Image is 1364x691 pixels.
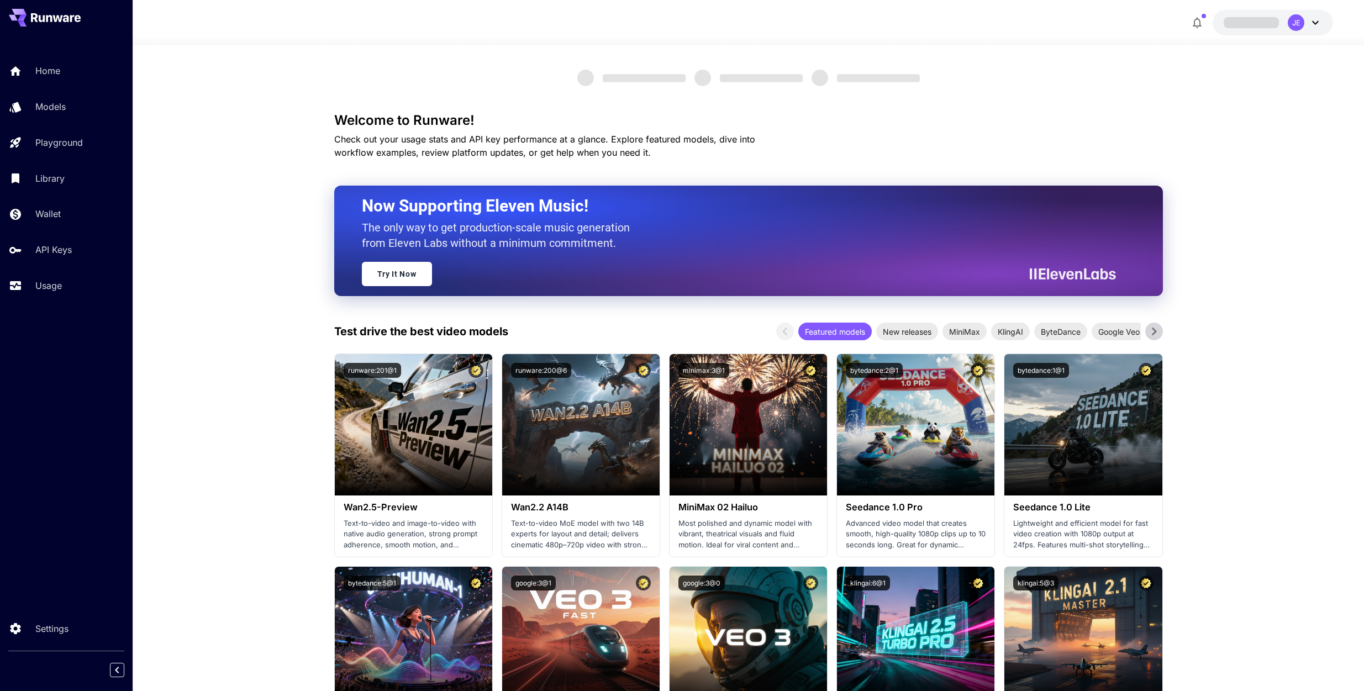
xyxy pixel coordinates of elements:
[110,663,124,677] button: Collapse sidebar
[511,518,651,551] p: Text-to-video MoE model with two 14B experts for layout and detail; delivers cinematic 480p–720p ...
[334,323,508,340] p: Test drive the best video models
[846,576,890,590] button: klingai:6@1
[803,363,818,378] button: Certified Model – Vetted for best performance and includes a commercial license.
[118,660,133,680] div: Collapse sidebar
[991,326,1030,337] span: KlingAI
[846,502,986,513] h3: Seedance 1.0 Pro
[468,363,483,378] button: Certified Model – Vetted for best performance and includes a commercial license.
[511,363,571,378] button: runware:200@6
[35,243,72,256] p: API Keys
[1139,363,1154,378] button: Certified Model – Vetted for best performance and includes a commercial license.
[1034,323,1087,340] div: ByteDance
[35,622,69,635] p: Settings
[1092,326,1146,337] span: Google Veo
[678,363,729,378] button: minimax:3@1
[846,363,903,378] button: bytedance:2@1
[678,576,725,590] button: google:3@0
[334,113,1163,128] h3: Welcome to Runware!
[991,323,1030,340] div: KlingAI
[876,326,938,337] span: New releases
[678,518,818,551] p: Most polished and dynamic model with vibrant, theatrical visuals and fluid motion. Ideal for vira...
[636,363,651,378] button: Certified Model – Vetted for best performance and includes a commercial license.
[1013,363,1069,378] button: bytedance:1@1
[636,576,651,590] button: Certified Model – Vetted for best performance and includes a commercial license.
[1013,576,1058,590] button: klingai:5@3
[1004,354,1162,495] img: alt
[846,518,986,551] p: Advanced video model that creates smooth, high-quality 1080p clips up to 10 seconds long. Great f...
[35,172,65,185] p: Library
[362,262,432,286] a: Try It Now
[344,363,401,378] button: runware:201@1
[670,354,827,495] img: alt
[971,576,986,590] button: Certified Model – Vetted for best performance and includes a commercial license.
[837,354,994,495] img: alt
[362,220,638,251] p: The only way to get production-scale music generation from Eleven Labs without a minimum commitment.
[798,326,872,337] span: Featured models
[803,576,818,590] button: Certified Model – Vetted for best performance and includes a commercial license.
[344,502,483,513] h3: Wan2.5-Preview
[362,196,1108,217] h2: Now Supporting Eleven Music!
[942,323,987,340] div: MiniMax
[344,576,401,590] button: bytedance:5@1
[35,64,60,77] p: Home
[511,576,556,590] button: google:3@1
[1092,323,1146,340] div: Google Veo
[1139,576,1154,590] button: Certified Model – Vetted for best performance and includes a commercial license.
[1013,502,1153,513] h3: Seedance 1.0 Lite
[35,279,62,292] p: Usage
[876,323,938,340] div: New releases
[35,207,61,220] p: Wallet
[502,354,660,495] img: alt
[468,576,483,590] button: Certified Model – Vetted for best performance and includes a commercial license.
[511,502,651,513] h3: Wan2.2 A14B
[798,323,872,340] div: Featured models
[1034,326,1087,337] span: ByteDance
[35,136,83,149] p: Playground
[1013,518,1153,551] p: Lightweight and efficient model for fast video creation with 1080p output at 24fps. Features mult...
[335,354,492,495] img: alt
[334,134,755,158] span: Check out your usage stats and API key performance at a glance. Explore featured models, dive int...
[942,326,987,337] span: MiniMax
[1213,10,1333,35] button: JE
[1288,14,1304,31] div: JE
[971,363,986,378] button: Certified Model – Vetted for best performance and includes a commercial license.
[344,518,483,551] p: Text-to-video and image-to-video with native audio generation, strong prompt adherence, smooth mo...
[678,502,818,513] h3: MiniMax 02 Hailuo
[35,100,66,113] p: Models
